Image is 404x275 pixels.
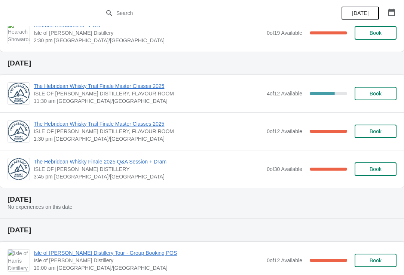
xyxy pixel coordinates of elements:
span: 2:30 pm [GEOGRAPHIC_DATA]/[GEOGRAPHIC_DATA] [34,37,263,44]
span: ISLE OF [PERSON_NAME] DISTILLERY [34,165,263,173]
span: [DATE] [352,10,368,16]
img: Isle of Harris Distillery Tour - Group Booking POS | Isle of Harris Distillery | 10:00 am Europe/... [8,250,30,271]
span: Book [370,91,382,97]
span: 10:00 am [GEOGRAPHIC_DATA]/[GEOGRAPHIC_DATA] [34,264,263,272]
span: The Hebridean Whisky Trail Finale Master Classes 2025 [34,82,263,90]
button: Book [355,26,397,40]
button: Book [355,254,397,267]
span: Isle of [PERSON_NAME] Distillery Tour - Group Booking POS [34,249,263,257]
span: No experiences on this date [7,204,73,210]
span: The Hebridean Whisky Finale 2025 Q&A Session + Dram [34,158,263,165]
input: Search [116,6,303,20]
h2: [DATE] [7,226,397,234]
span: Book [370,257,382,263]
span: 1:30 pm [GEOGRAPHIC_DATA]/[GEOGRAPHIC_DATA] [34,135,263,143]
button: Book [355,162,397,176]
span: 0 of 12 Available [267,257,302,263]
span: ISLE OF [PERSON_NAME] DISTILLERY, FLAVOUR ROOM [34,128,263,135]
span: Book [370,30,382,36]
span: Book [370,128,382,134]
button: Book [355,125,397,138]
span: Isle of [PERSON_NAME] Distillery [34,29,263,37]
img: The Hebridean Whisky Trail Finale Master Classes 2025 | ISLE OF HARRIS DISTILLERY, FLAVOUR ROOM |... [8,83,30,104]
span: The Hebridean Whisky Trail Finale Master Classes 2025 [34,120,263,128]
h2: [DATE] [7,59,397,67]
span: 4 of 12 Available [267,91,302,97]
span: 0 of 30 Available [267,166,302,172]
span: 11:30 am [GEOGRAPHIC_DATA]/[GEOGRAPHIC_DATA] [34,97,263,105]
button: [DATE] [342,6,379,20]
span: 3:45 pm [GEOGRAPHIC_DATA]/[GEOGRAPHIC_DATA] [34,173,263,180]
img: The Hebridean Whisky Finale 2025 Q&A Session + Dram | ISLE OF HARRIS DISTILLERY | 3:45 pm Europe/... [8,158,30,180]
img: Hearach Showaround - POS | Isle of Harris Distillery | 2:30 pm Europe/London [8,22,30,44]
img: The Hebridean Whisky Trail Finale Master Classes 2025 | ISLE OF HARRIS DISTILLERY, FLAVOUR ROOM |... [8,120,30,142]
span: Book [370,166,382,172]
span: Isle of [PERSON_NAME] Distillery [34,257,263,264]
button: Book [355,87,397,100]
span: 0 of 19 Available [267,30,302,36]
span: 0 of 12 Available [267,128,302,134]
h2: [DATE] [7,196,397,203]
span: ISLE OF [PERSON_NAME] DISTILLERY, FLAVOUR ROOM [34,90,263,97]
